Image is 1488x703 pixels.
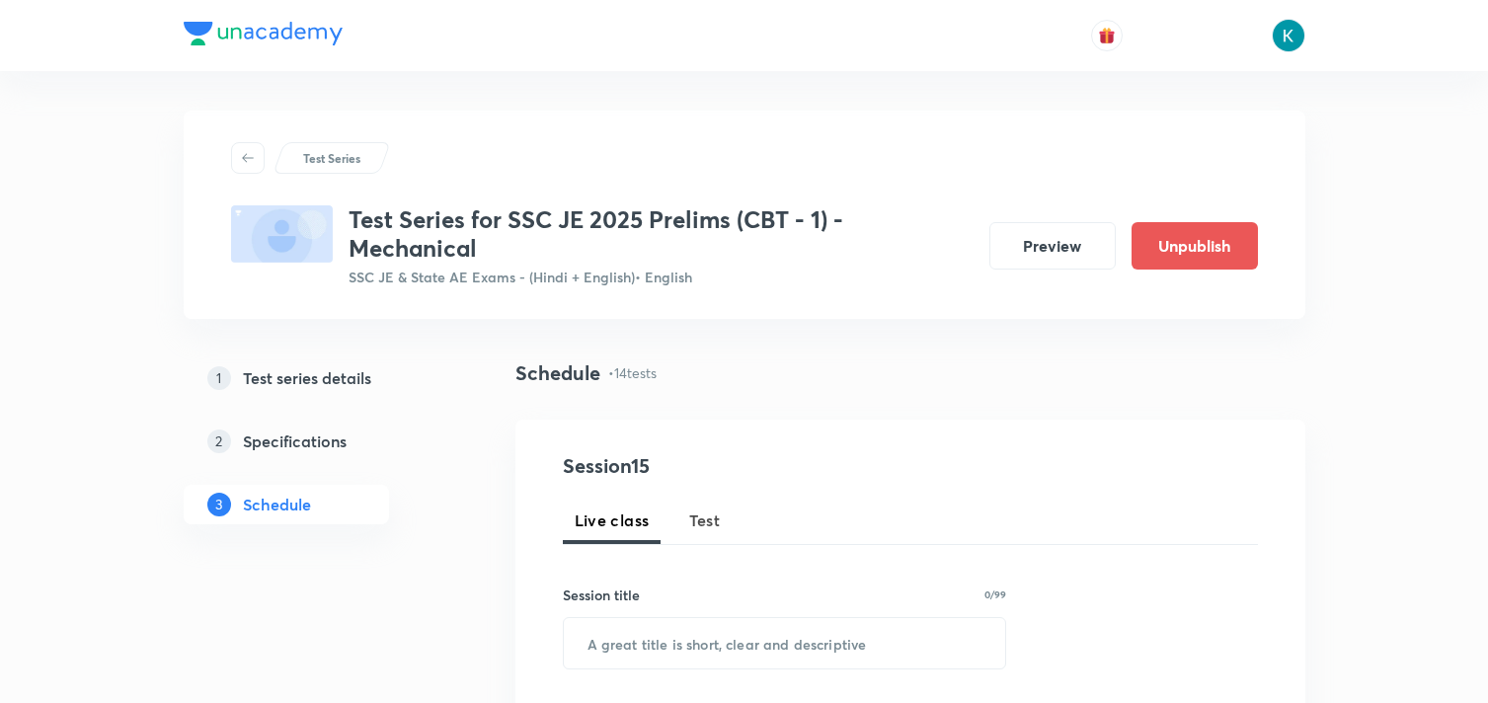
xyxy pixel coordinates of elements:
[608,362,657,383] p: • 14 tests
[563,451,923,481] h4: Session 15
[184,22,343,50] a: Company Logo
[349,205,974,263] h3: Test Series for SSC JE 2025 Prelims (CBT - 1) - Mechanical
[231,205,333,263] img: fallback-thumbnail.png
[575,508,650,532] span: Live class
[563,585,640,605] h6: Session title
[1272,19,1305,52] img: Devendra Bhardwaj
[243,366,371,390] h5: Test series details
[349,267,974,287] p: SSC JE & State AE Exams - (Hindi + English) • English
[243,493,311,516] h5: Schedule
[184,422,452,461] a: 2Specifications
[689,508,721,532] span: Test
[989,222,1116,270] button: Preview
[1091,20,1123,51] button: avatar
[1132,222,1258,270] button: Unpublish
[207,430,231,453] p: 2
[184,358,452,398] a: 1Test series details
[1098,27,1116,44] img: avatar
[303,149,360,167] p: Test Series
[184,22,343,45] img: Company Logo
[984,589,1006,599] p: 0/99
[207,493,231,516] p: 3
[207,366,231,390] p: 1
[515,358,600,388] h4: Schedule
[243,430,347,453] h5: Specifications
[564,618,1006,668] input: A great title is short, clear and descriptive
